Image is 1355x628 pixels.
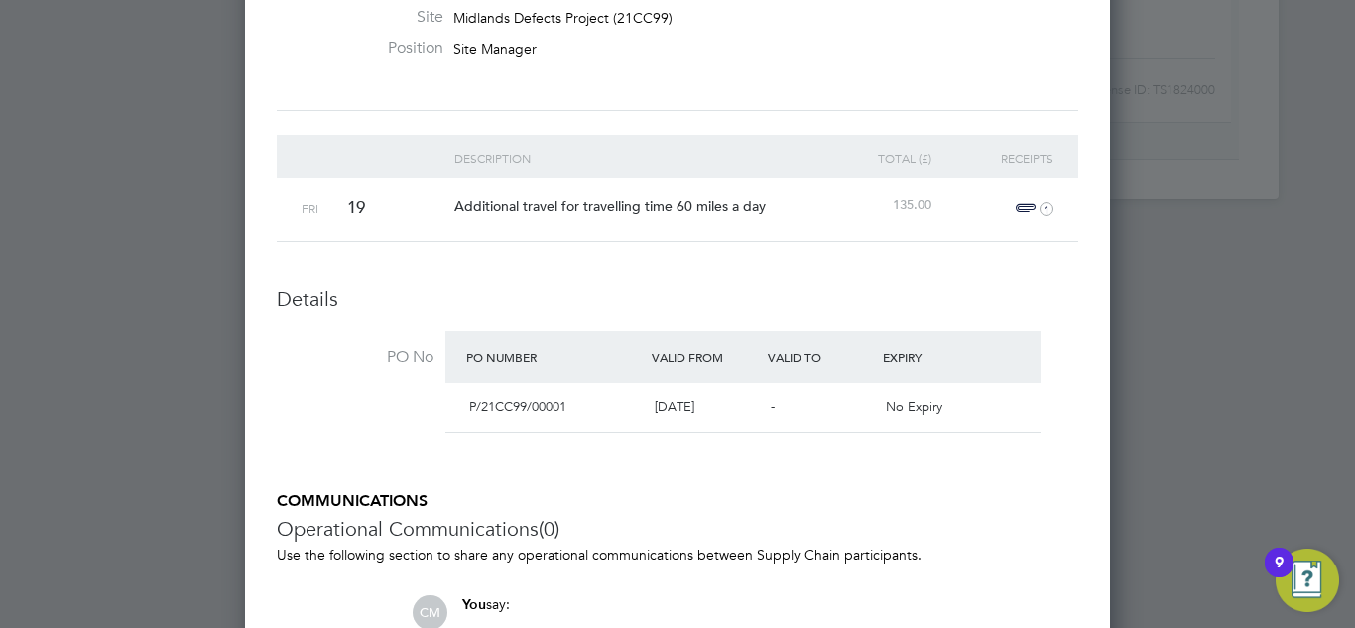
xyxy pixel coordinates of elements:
[453,40,537,58] span: Site Manager
[469,398,566,415] span: P/21CC99/00001
[763,339,879,375] div: Valid To
[771,398,775,415] span: -
[647,339,763,375] div: Valid From
[302,200,318,216] span: Fri
[655,398,694,415] span: [DATE]
[539,516,559,542] span: (0)
[878,339,994,375] div: Expiry
[1275,563,1284,588] div: 9
[334,7,443,28] label: Site
[449,135,815,181] div: Description
[453,9,673,27] span: Midlands Defects Project (21CC99)
[893,196,931,213] span: 135.00
[334,38,443,59] label: Position
[277,516,1078,542] h3: Operational Communications
[462,596,486,613] span: You
[277,347,433,368] label: PO No
[454,197,766,215] span: Additional travel for travelling time 60 miles a day
[277,286,1078,312] h3: Details
[277,546,1078,564] p: Use the following section to share any operational communications between Supply Chain participants.
[1040,202,1053,216] i: 1
[886,398,942,415] span: No Expiry
[1276,549,1339,612] button: Open Resource Center, 9 new notifications
[814,135,936,181] div: Total (£)
[347,197,365,218] span: 19
[461,339,647,375] div: PO Number
[936,135,1058,181] div: Receipts
[277,491,1078,512] h5: COMMUNICATIONS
